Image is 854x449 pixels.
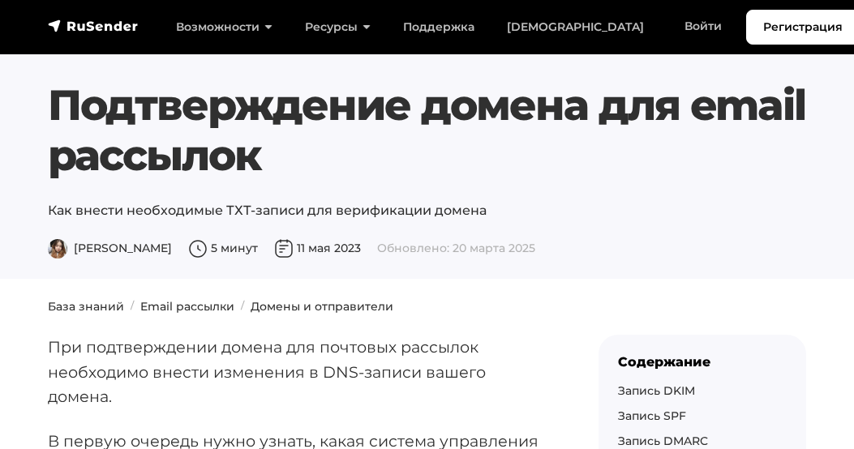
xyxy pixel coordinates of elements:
p: Как внести необходимые ТХТ-записи для верификации домена [48,201,807,220]
h1: Подтверждение домена для email рассылок [48,80,807,182]
div: Содержание [618,354,787,370]
a: Поддержка [387,11,491,44]
a: Запись DMARC [618,434,708,448]
a: Возможности [160,11,289,44]
a: Домены и отправители [251,299,393,314]
a: Войти [668,10,738,43]
a: Email рассылки [140,299,234,314]
a: Запись SPF [618,408,686,423]
img: RuSender [48,18,139,34]
a: База знаний [48,299,124,314]
nav: breadcrumb [38,298,817,315]
span: 5 минут [188,241,258,255]
span: 11 мая 2023 [274,241,361,255]
p: При подтверждении домена для почтовых рассылок необходимо внести изменения в DNS-записи вашего до... [48,335,547,409]
a: [DEMOGRAPHIC_DATA] [491,11,660,44]
img: Дата публикации [274,239,294,259]
img: Время чтения [188,239,208,259]
a: Запись DKIM [618,383,695,398]
span: [PERSON_NAME] [48,241,172,255]
span: Обновлено: 20 марта 2025 [377,241,535,255]
a: Ресурсы [289,11,387,44]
